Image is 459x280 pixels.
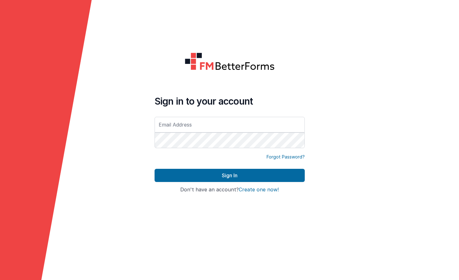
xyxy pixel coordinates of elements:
[155,169,305,182] button: Sign In
[155,187,305,193] h4: Don't have an account?
[267,154,305,160] a: Forgot Password?
[239,187,279,193] button: Create one now!
[155,96,305,107] h4: Sign in to your account
[155,117,305,132] input: Email Address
